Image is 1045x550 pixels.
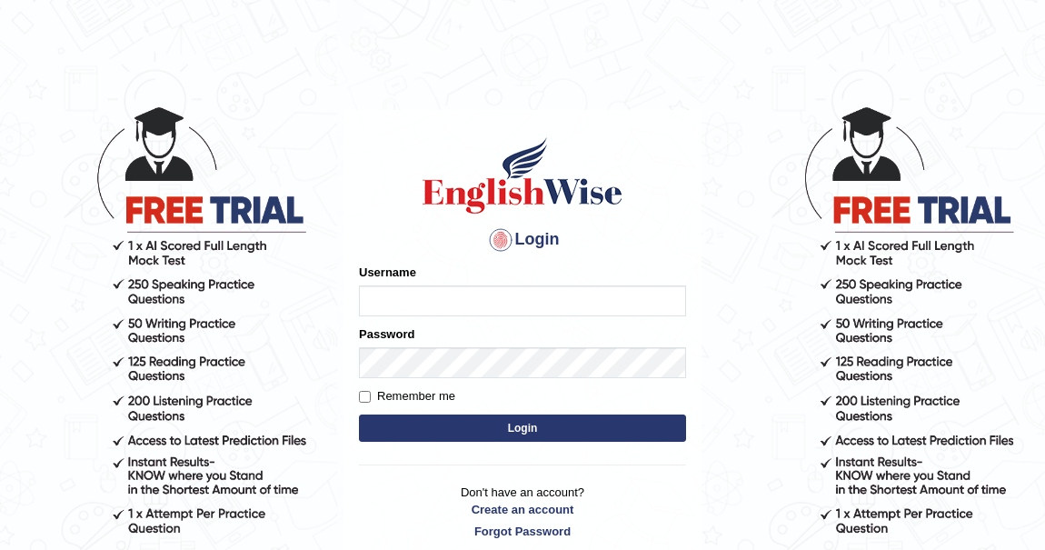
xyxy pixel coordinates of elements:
[359,391,371,403] input: Remember me
[359,415,686,442] button: Login
[359,225,686,255] h4: Login
[359,264,416,281] label: Username
[359,501,686,518] a: Create an account
[359,523,686,540] a: Forgot Password
[359,387,455,405] label: Remember me
[359,484,686,540] p: Don't have an account?
[419,135,626,216] img: Logo of English Wise sign in for intelligent practice with AI
[359,325,414,343] label: Password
